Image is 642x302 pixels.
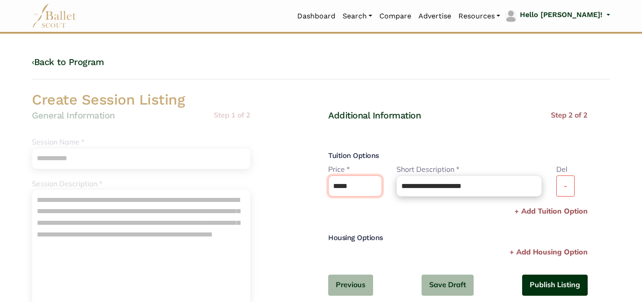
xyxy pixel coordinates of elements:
button: Save Draft [422,275,474,296]
label: Short Description * [396,164,459,175]
a: Search [339,7,376,26]
a: ‹Back to Program [32,57,104,67]
label: Del [556,164,567,175]
a: profile picture Hello [PERSON_NAME]! [504,9,610,23]
h5: Housing Options [328,233,588,243]
p: + Add Housing Option [510,246,588,258]
button: Publish Listing [522,275,588,296]
p: + Add Tuition Option [514,206,588,217]
button: - [556,175,575,197]
a: Resources [455,7,504,26]
a: Dashboard [294,7,339,26]
button: Previous [328,275,373,296]
h2: Create Session Listing [25,91,617,109]
a: Compare [376,7,415,26]
label: Price * [328,164,350,175]
code: ‹ [32,56,34,67]
p: Hello [PERSON_NAME]! [520,9,602,21]
a: Advertise [415,7,455,26]
p: Step 2 of 2 [551,109,588,121]
h5: Tuition Options [328,151,588,161]
h4: Additional Information [328,109,510,121]
img: profile picture [505,10,517,22]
